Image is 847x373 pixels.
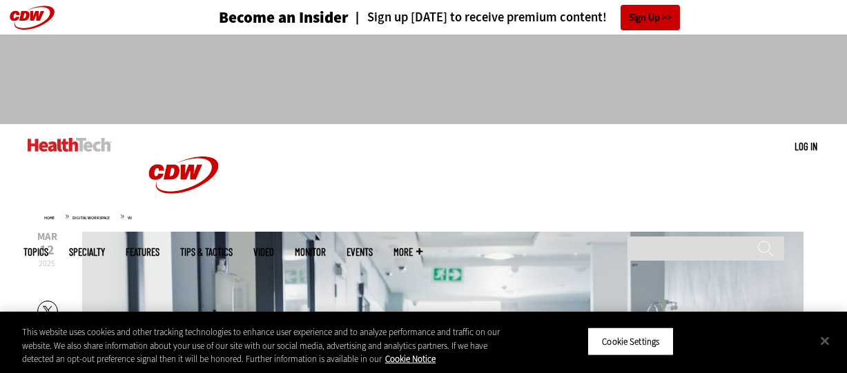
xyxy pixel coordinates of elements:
img: Home [132,124,235,226]
iframe: advertisement [173,48,675,110]
a: Log in [795,140,817,152]
div: User menu [795,139,817,154]
a: CDW [132,215,235,230]
a: MonITor [295,247,326,257]
a: Become an Insider [167,10,349,26]
img: Home [28,138,111,152]
h3: Become an Insider [219,10,349,26]
a: Video [253,247,274,257]
span: Specialty [69,247,105,257]
div: This website uses cookies and other tracking technologies to enhance user experience and to analy... [22,325,508,366]
a: Sign Up [621,5,680,30]
a: Tips & Tactics [180,247,233,257]
span: More [393,247,422,257]
a: More information about your privacy [385,353,436,365]
span: Topics [23,247,48,257]
a: Events [347,247,373,257]
button: Close [810,325,840,356]
a: Sign up [DATE] to receive premium content! [349,11,607,24]
div: Social Share [781,234,800,254]
button: Cookie Settings [587,327,674,356]
a: Features [126,247,159,257]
